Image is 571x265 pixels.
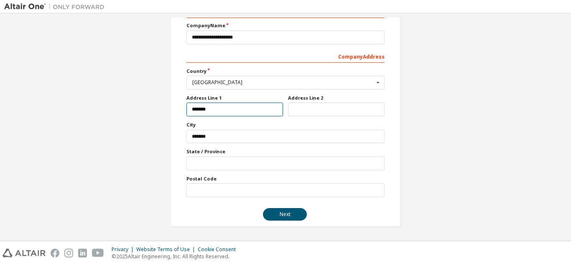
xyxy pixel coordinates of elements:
[112,253,241,260] p: © 2025 Altair Engineering, Inc. All Rights Reserved.
[186,49,385,63] div: Company Address
[186,148,385,155] label: State / Province
[186,175,385,182] label: Postal Code
[136,246,198,253] div: Website Terms of Use
[3,249,46,257] img: altair_logo.svg
[186,68,385,75] label: Country
[92,249,104,257] img: youtube.svg
[288,95,385,101] label: Address Line 2
[186,121,385,128] label: City
[51,249,59,257] img: facebook.svg
[4,3,109,11] img: Altair One
[263,208,307,221] button: Next
[198,246,241,253] div: Cookie Consent
[112,246,136,253] div: Privacy
[192,80,374,85] div: [GEOGRAPHIC_DATA]
[186,22,385,29] label: Company Name
[78,249,87,257] img: linkedin.svg
[64,249,73,257] img: instagram.svg
[186,95,283,101] label: Address Line 1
